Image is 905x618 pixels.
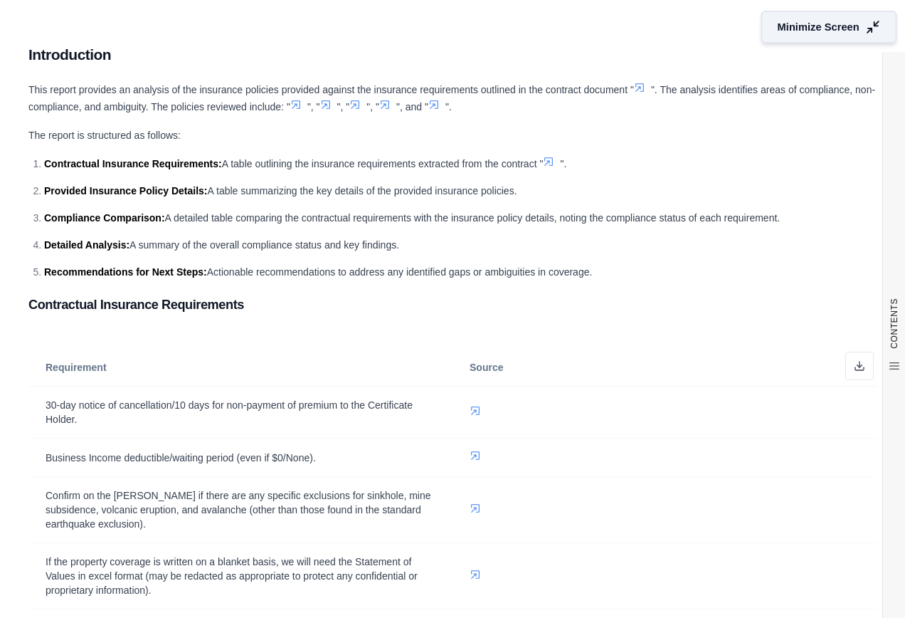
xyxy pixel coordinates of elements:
span: Provided Insurance Policy Details: [44,185,208,197]
span: ". [445,101,452,112]
span: Minimize Screen [778,20,859,35]
button: Download as Excel [845,352,874,380]
span: ", " [307,101,320,112]
span: ", " [337,101,350,112]
span: A summary of the overall compliance status and key findings. [129,239,399,251]
span: Confirm on the [PERSON_NAME] if there are any specific exclusions for sinkhole, mine subsidence, ... [46,490,431,530]
span: 30-day notice of cancellation/10 days for non-payment of premium to the Certificate Holder. [46,399,413,425]
span: Recommendations for Next Steps: [44,266,207,278]
span: A detailed table comparing the contractual requirements with the insurance policy details, noting... [165,212,780,224]
span: A table outlining the insurance requirements extracted from the contract " [222,158,544,169]
span: Detailed Analysis: [44,239,129,251]
span: The report is structured as follows: [28,130,181,141]
span: Requirement [46,362,107,373]
span: Business Income deductible/waiting period (even if $0/None). [46,452,316,463]
button: Minimize Screen [761,11,897,43]
span: If the property coverage is written on a blanket basis, we will need the Statement of Values in e... [46,556,418,596]
span: ". [560,158,566,169]
span: Source [470,362,503,373]
span: Compliance Comparison: [44,212,165,224]
h2: Introduction [28,40,877,70]
span: CONTENTS [889,298,900,349]
span: Actionable recommendations to address any identified gaps or ambiguities in coverage. [207,266,593,278]
span: ", and " [396,101,428,112]
span: Contractual Insurance Requirements: [44,158,222,169]
span: ", " [366,101,379,112]
span: This report provides an analysis of the insurance policies provided against the insurance require... [28,84,634,95]
h3: Contractual Insurance Requirements [28,292,877,318]
span: A table summarizing the key details of the provided insurance policies. [208,185,517,197]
